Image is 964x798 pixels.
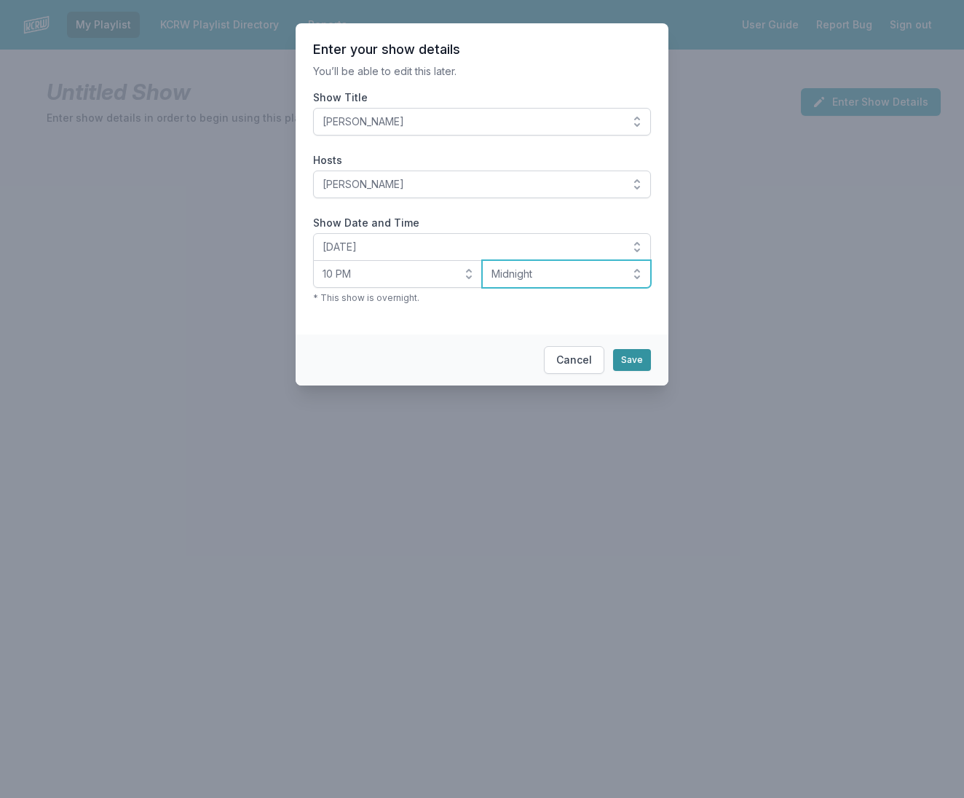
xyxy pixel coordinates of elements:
[323,177,621,192] span: [PERSON_NAME]
[323,114,621,129] span: [PERSON_NAME]
[613,349,651,371] button: Save
[313,292,419,303] span: * This show is overnight.
[313,171,651,198] button: [PERSON_NAME]
[482,260,652,288] button: Midnight
[323,240,621,254] span: [DATE]
[313,108,651,136] button: [PERSON_NAME]
[313,153,651,168] label: Hosts
[491,267,622,281] span: Midnight
[313,260,483,288] button: 10 PM
[313,41,651,58] header: Enter your show details
[544,346,604,374] button: Cancel
[313,216,419,230] legend: Show Date and Time
[313,64,651,79] p: You’ll be able to edit this later.
[313,90,651,105] label: Show Title
[323,267,453,281] span: 10 PM
[313,233,651,261] button: [DATE]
